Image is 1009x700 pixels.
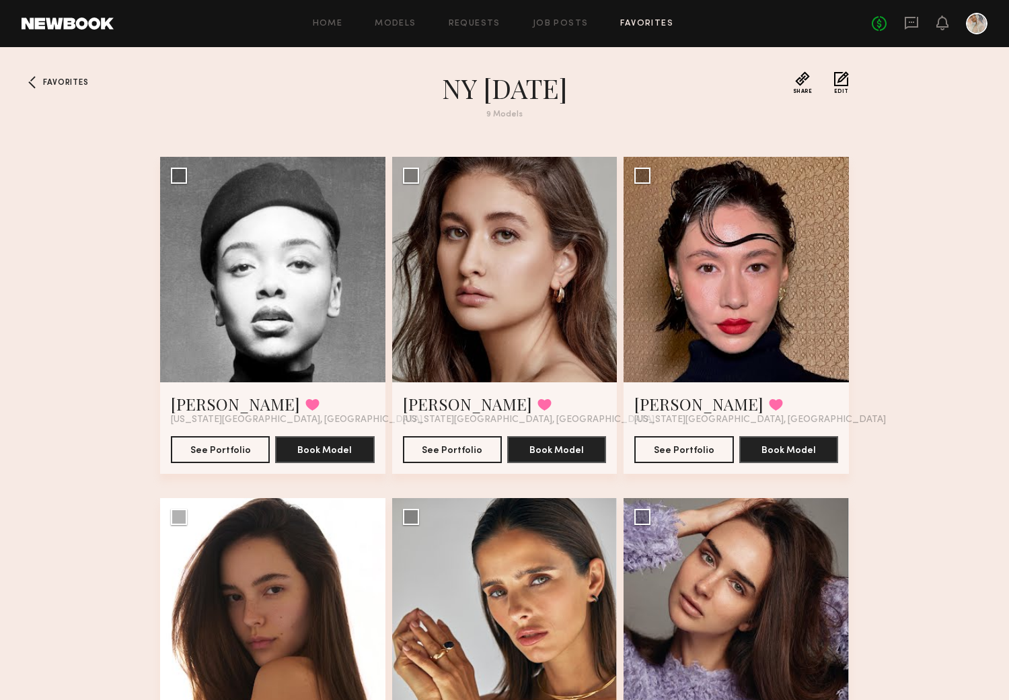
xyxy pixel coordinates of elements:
a: Book Model [739,444,838,455]
div: 9 Models [262,110,747,119]
a: Book Model [275,444,374,455]
a: [PERSON_NAME] [403,393,532,415]
a: Job Posts [533,20,589,28]
a: Favorites [620,20,673,28]
button: See Portfolio [403,436,502,463]
h1: NY [DATE] [262,71,747,105]
a: Requests [449,20,500,28]
button: Book Model [739,436,838,463]
span: Favorites [43,79,88,87]
a: Book Model [507,444,606,455]
span: [US_STATE][GEOGRAPHIC_DATA], [GEOGRAPHIC_DATA] [403,415,655,425]
span: Share [793,89,813,94]
span: [US_STATE][GEOGRAPHIC_DATA], [GEOGRAPHIC_DATA] [171,415,422,425]
a: [PERSON_NAME] [171,393,300,415]
span: [US_STATE][GEOGRAPHIC_DATA], [GEOGRAPHIC_DATA] [634,415,886,425]
button: Book Model [507,436,606,463]
a: [PERSON_NAME] [634,393,763,415]
button: See Portfolio [171,436,270,463]
button: Book Model [275,436,374,463]
a: Home [313,20,343,28]
button: Edit [834,71,849,94]
button: See Portfolio [634,436,733,463]
a: Favorites [22,71,43,93]
button: Share [793,71,813,94]
span: Edit [834,89,849,94]
a: Models [375,20,416,28]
